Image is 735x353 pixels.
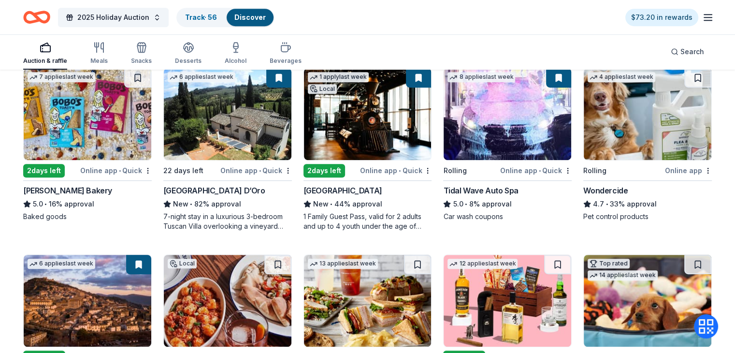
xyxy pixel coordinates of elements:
span: 5.0 [33,198,43,210]
div: Online app Quick [360,164,432,176]
div: 1 apply last week [308,72,369,82]
span: • [119,167,121,175]
button: Snacks [131,38,152,70]
div: Meals [90,57,108,65]
div: 33% approval [583,198,712,210]
div: 4 applies last week [588,72,655,82]
div: 2 days left [303,164,345,177]
span: • [606,200,608,208]
div: Online app [665,164,712,176]
div: Local [168,259,197,268]
div: Snacks [131,57,152,65]
div: Desserts [175,57,202,65]
div: 14 applies last week [588,270,658,280]
img: Image for Bobo's Bakery [24,68,151,160]
span: 2025 Holiday Auction [77,12,149,23]
a: Image for Tidal Wave Auto Spa8 applieslast weekRollingOnline app•QuickTidal Wave Auto Spa5.0•8% a... [443,68,572,221]
span: • [190,200,192,208]
div: [PERSON_NAME] Bakery [23,185,112,196]
div: Rolling [443,165,466,176]
span: • [399,167,401,175]
a: Image for Bobo's Bakery7 applieslast week2days leftOnline app•Quick[PERSON_NAME] Bakery5.0•16% ap... [23,68,152,221]
a: Track· 56 [185,13,217,21]
span: • [259,167,261,175]
div: Baked goods [23,212,152,221]
div: Wondercide [583,185,628,196]
div: 13 applies last week [308,259,378,269]
span: New [313,198,329,210]
div: Online app Quick [500,164,572,176]
div: [GEOGRAPHIC_DATA] [303,185,382,196]
img: Image for Hill Town Tours [24,255,151,347]
button: Auction & raffle [23,38,67,70]
div: Auction & raffle [23,57,67,65]
span: 5.0 [453,198,463,210]
div: Beverages [270,57,302,65]
button: Desserts [175,38,202,70]
a: $73.20 in rewards [625,9,698,26]
img: Image for Roshambo [164,255,291,347]
div: Alcohol [225,57,246,65]
div: 8% approval [443,198,572,210]
img: Image for BarkBox [584,255,711,347]
button: Alcohol [225,38,246,70]
button: Meals [90,38,108,70]
div: Rolling [583,165,606,176]
a: Image for Villa Sogni D’Oro6 applieslast week22 days leftOnline app•Quick[GEOGRAPHIC_DATA] D’OroN... [163,68,292,231]
div: Pet control products [583,212,712,221]
div: 16% approval [23,198,152,210]
div: 22 days left [163,165,203,176]
span: • [44,200,47,208]
img: Image for Atlanta History Center [304,68,432,160]
div: Tidal Wave Auto Spa [443,185,518,196]
button: 2025 Holiday Auction [58,8,169,27]
div: [GEOGRAPHIC_DATA] D’Oro [163,185,265,196]
span: 4.7 [593,198,604,210]
img: Image for Villa Sogni D’Oro [164,68,291,160]
div: 7 applies last week [28,72,95,82]
a: Image for Wondercide4 applieslast weekRollingOnline appWondercide4.7•33% approvalPet control prod... [583,68,712,221]
a: Home [23,6,50,29]
div: 44% approval [303,198,432,210]
div: 12 applies last week [447,259,518,269]
div: 82% approval [163,198,292,210]
a: Image for Atlanta History Center1 applylast weekLocal2days leftOnline app•Quick[GEOGRAPHIC_DATA]N... [303,68,432,231]
div: 6 applies last week [28,259,95,269]
div: Online app Quick [220,164,292,176]
button: Search [663,42,712,61]
span: • [539,167,541,175]
button: Beverages [270,38,302,70]
div: Top rated [588,259,630,268]
span: • [330,200,332,208]
img: Image for Wondercide [584,68,711,160]
div: 6 applies last week [168,72,235,82]
span: Search [680,46,704,58]
div: 2 days left [23,164,65,177]
div: Car wash coupons [443,212,572,221]
div: 7-night stay in a luxurious 3-bedroom Tuscan Villa overlooking a vineyard and the ancient walled ... [163,212,292,231]
button: Track· 56Discover [176,8,274,27]
div: Online app Quick [80,164,152,176]
span: New [173,198,188,210]
span: • [465,200,467,208]
img: Image for The BroBasket [444,255,571,347]
div: 8 applies last week [447,72,515,82]
img: Image for Tidal Wave Auto Spa [444,68,571,160]
div: 1 Family Guest Pass, valid for 2 adults and up to 4 youth under the age of [DEMOGRAPHIC_DATA] [303,212,432,231]
img: Image for McAlister's Deli [304,255,432,347]
div: Local [308,84,337,94]
a: Discover [234,13,266,21]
